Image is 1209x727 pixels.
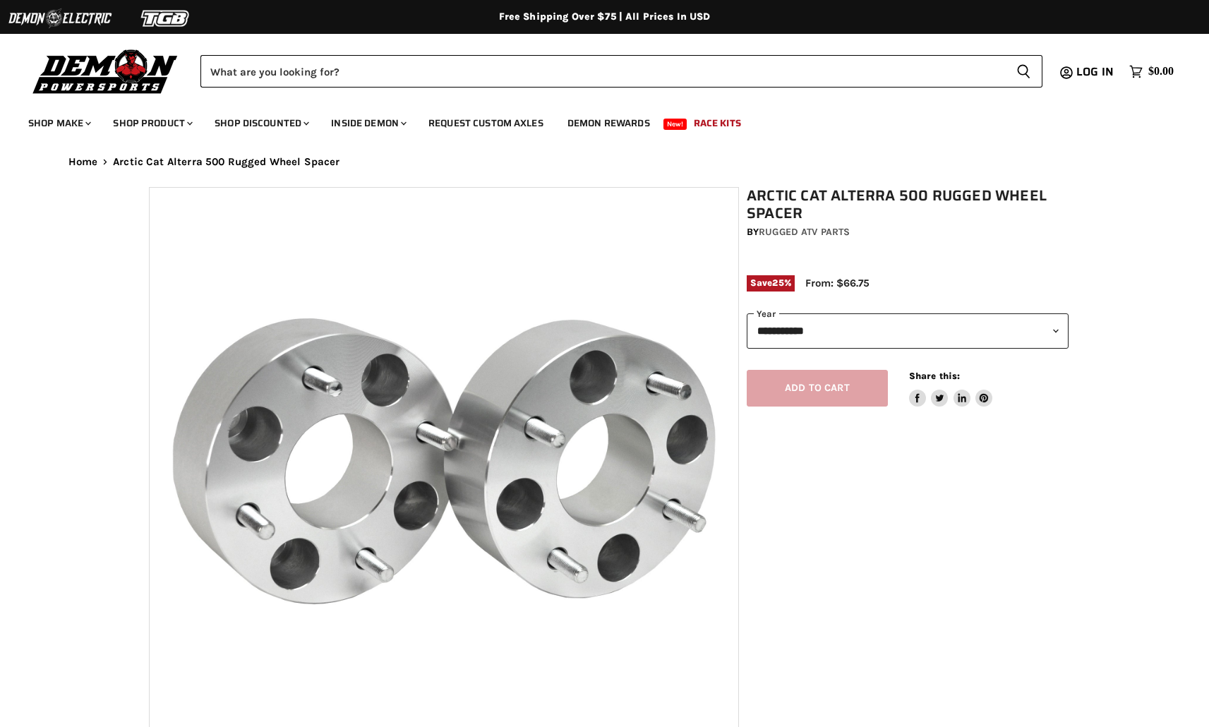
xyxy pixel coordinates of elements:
[204,109,318,138] a: Shop Discounted
[40,156,1169,168] nav: Breadcrumbs
[18,109,100,138] a: Shop Make
[805,277,870,289] span: From: $66.75
[1148,65,1174,78] span: $0.00
[747,275,795,291] span: Save %
[7,5,113,32] img: Demon Electric Logo 2
[683,109,752,138] a: Race Kits
[747,313,1069,348] select: year
[1076,63,1114,80] span: Log in
[113,5,219,32] img: TGB Logo 2
[68,156,98,168] a: Home
[28,46,183,96] img: Demon Powersports
[909,370,993,407] aside: Share this:
[557,109,661,138] a: Demon Rewards
[418,109,554,138] a: Request Custom Axles
[200,55,1042,88] form: Product
[747,187,1069,222] h1: Arctic Cat Alterra 500 Rugged Wheel Spacer
[1122,61,1181,82] a: $0.00
[772,277,783,288] span: 25
[102,109,201,138] a: Shop Product
[747,224,1069,240] div: by
[200,55,1005,88] input: Search
[1070,66,1122,78] a: Log in
[663,119,687,130] span: New!
[18,103,1170,138] ul: Main menu
[40,11,1169,23] div: Free Shipping Over $75 | All Prices In USD
[1005,55,1042,88] button: Search
[909,371,960,381] span: Share this:
[759,226,850,238] a: Rugged ATV Parts
[320,109,415,138] a: Inside Demon
[113,156,339,168] span: Arctic Cat Alterra 500 Rugged Wheel Spacer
